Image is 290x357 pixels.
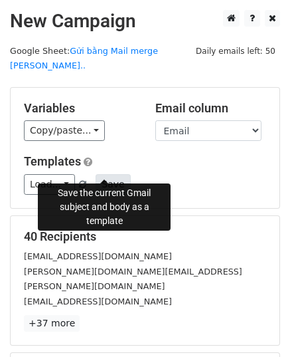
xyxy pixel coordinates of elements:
[24,251,172,261] small: [EMAIL_ADDRESS][DOMAIN_NAME]
[96,174,130,195] button: Save
[24,267,242,292] small: [PERSON_NAME][DOMAIN_NAME][EMAIL_ADDRESS][PERSON_NAME][DOMAIN_NAME]
[10,46,158,71] small: Google Sheet:
[155,101,267,116] h5: Email column
[10,46,158,71] a: Gửi bằng Mail merge [PERSON_NAME]..
[224,293,290,357] iframe: Chat Widget
[191,44,280,59] span: Daily emails left: 50
[38,183,171,231] div: Save the current Gmail subject and body as a template
[24,101,135,116] h5: Variables
[24,229,266,244] h5: 40 Recipients
[191,46,280,56] a: Daily emails left: 50
[24,297,172,306] small: [EMAIL_ADDRESS][DOMAIN_NAME]
[24,154,81,168] a: Templates
[24,120,105,141] a: Copy/paste...
[24,315,80,332] a: +37 more
[24,174,75,195] a: Load...
[10,10,280,33] h2: New Campaign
